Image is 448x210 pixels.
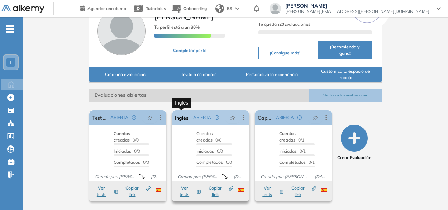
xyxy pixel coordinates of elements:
span: check-circle [132,115,136,120]
span: Completados [279,159,306,165]
span: [DATE] [148,173,163,180]
span: Creado por: [PERSON_NAME] [175,173,222,180]
button: Ver tests [258,185,284,198]
span: Tu perfil está a un 80% [154,24,200,30]
span: 0/0 [114,131,139,143]
span: [DATE] [231,173,246,180]
span: Completados [114,159,140,165]
a: Inglés [175,110,188,125]
i: - [6,28,14,30]
span: pushpin [230,115,235,120]
span: [PERSON_NAME][EMAIL_ADDRESS][PERSON_NAME][DOMAIN_NAME] [285,9,429,14]
span: ABIERTA [110,114,128,121]
span: Creado por: [PERSON_NAME] [258,173,312,180]
button: ¡Consigue más! [258,47,311,59]
button: ¡Recomienda y gana! [318,41,372,59]
button: Ver todas las evaluaciones [309,89,382,102]
span: Te quedan Evaluaciones [258,22,310,27]
span: ES [227,5,232,12]
span: [PERSON_NAME] [154,12,214,21]
span: ABIERTA [276,114,294,121]
button: Completar perfil [154,44,225,57]
span: check-circle [215,115,219,120]
iframe: Chat Widget [319,127,448,210]
img: ESP [156,188,161,192]
span: Cuentas creadas [279,131,296,143]
button: Invita a colaborar [162,67,235,83]
span: 0/0 [114,148,140,154]
span: Onboarding [183,6,207,11]
button: pushpin [142,112,158,123]
span: T [9,59,13,65]
a: Capacidad de Aprendizaje [258,110,273,125]
span: 0/0 [196,159,232,165]
span: [DATE] [312,173,329,180]
div: Inglés [172,98,191,108]
a: Agendar una demo [80,4,126,12]
img: ESP [238,188,244,192]
span: check-circle [297,115,302,120]
button: Copiar link [287,185,316,198]
img: Foto de perfil [97,7,146,55]
span: ABIERTA [193,114,211,121]
img: arrow [235,7,239,10]
div: Widget de chat [319,127,448,210]
button: Copiar link [122,185,151,198]
span: 0/0 [196,131,221,143]
span: Evaluaciones abiertas [89,89,309,102]
b: 20 [279,22,284,27]
button: Onboarding [172,1,207,16]
span: Cuentas creadas [114,131,130,143]
button: Personaliza la experiencia [235,67,309,83]
img: Logo [1,5,44,14]
button: Ver tests [93,185,118,198]
span: Iniciadas [196,148,214,154]
span: Tutoriales [146,6,166,11]
span: 0/0 [114,159,149,165]
span: 0/0 [196,148,223,154]
img: world [215,4,224,13]
span: 0/1 [279,148,306,154]
a: Test de Personalidad [92,110,108,125]
span: pushpin [313,115,318,120]
span: [PERSON_NAME] [285,3,429,9]
button: pushpin [308,112,323,123]
button: Crea una evaluación [89,67,162,83]
span: Agendar una demo [87,6,126,11]
button: Crear Evaluación [337,125,371,161]
button: Copiar link [205,185,233,198]
button: pushpin [225,112,240,123]
span: Completados [196,159,223,165]
span: Iniciadas [114,148,131,154]
span: 0/1 [279,131,304,143]
button: Ver tests [176,185,201,198]
span: 0/1 [279,159,315,165]
span: pushpin [147,115,152,120]
span: Creado por: [PERSON_NAME] [92,173,139,180]
span: Cuentas creadas [196,131,213,143]
button: Customiza tu espacio de trabajo [309,67,382,83]
span: Iniciadas [279,148,297,154]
